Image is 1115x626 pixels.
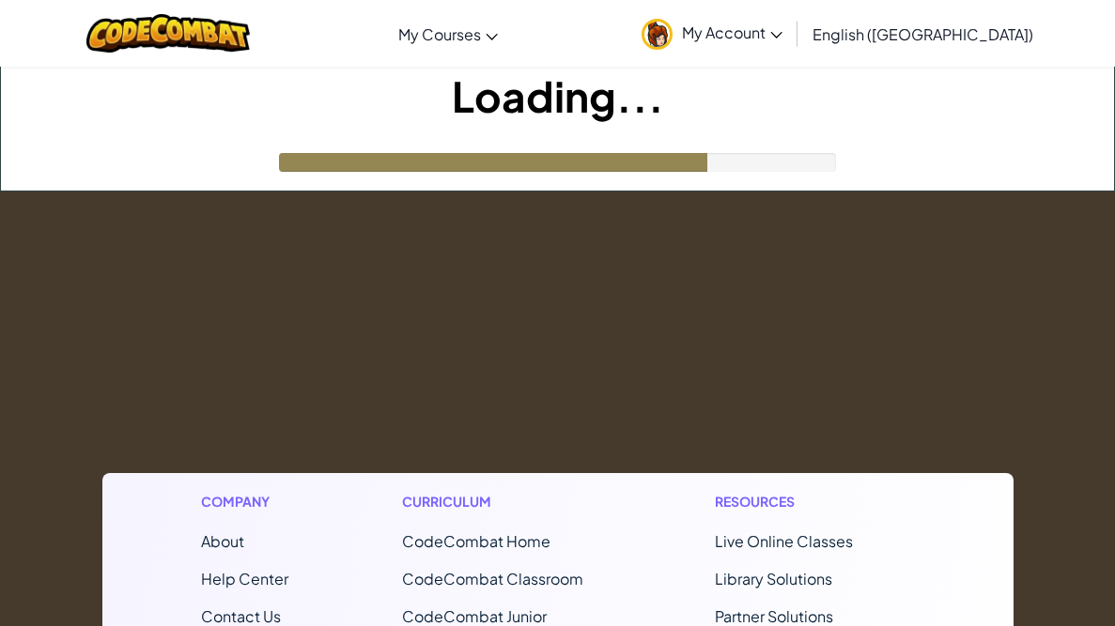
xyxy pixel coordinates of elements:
h1: Company [201,492,288,511]
img: avatar [642,19,673,50]
a: About [201,531,244,551]
a: My Account [632,4,792,63]
h1: Curriculum [402,492,602,511]
span: CodeCombat Home [402,531,550,551]
a: Help Center [201,569,288,588]
img: CodeCombat logo [86,14,251,53]
h1: Resources [715,492,915,511]
a: Live Online Classes [715,531,853,551]
a: English ([GEOGRAPHIC_DATA]) [803,8,1043,59]
span: My Courses [398,24,481,44]
a: CodeCombat Classroom [402,569,583,588]
span: Contact Us [201,606,281,626]
span: My Account [682,23,782,42]
a: Partner Solutions [715,606,833,626]
span: English ([GEOGRAPHIC_DATA]) [813,24,1033,44]
a: CodeCombat Junior [402,606,547,626]
h1: Loading... [1,67,1114,125]
a: My Courses [389,8,507,59]
a: Library Solutions [715,569,832,588]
